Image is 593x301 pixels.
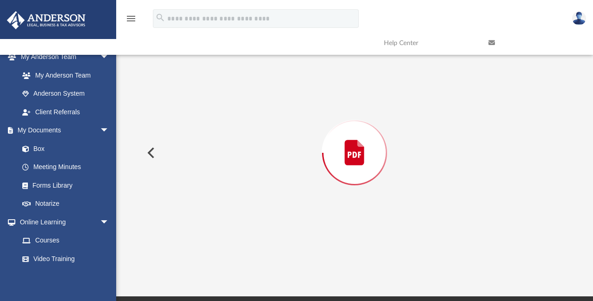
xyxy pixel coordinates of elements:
[13,231,119,250] a: Courses
[155,13,165,23] i: search
[140,140,160,166] button: Previous File
[140,8,569,273] div: Preview
[13,158,119,177] a: Meeting Minutes
[13,176,114,195] a: Forms Library
[4,11,88,29] img: Anderson Advisors Platinum Portal
[125,18,137,24] a: menu
[13,249,114,268] a: Video Training
[13,66,114,85] a: My Anderson Team
[13,139,114,158] a: Box
[100,48,119,67] span: arrow_drop_down
[100,213,119,232] span: arrow_drop_down
[572,12,586,25] img: User Pic
[13,103,119,121] a: Client Referrals
[13,268,119,287] a: Resources
[377,25,481,61] a: Help Center
[13,195,119,213] a: Notarize
[13,85,119,103] a: Anderson System
[7,121,119,140] a: My Documentsarrow_drop_down
[100,121,119,140] span: arrow_drop_down
[125,13,137,24] i: menu
[7,48,119,66] a: My Anderson Teamarrow_drop_down
[7,213,119,231] a: Online Learningarrow_drop_down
